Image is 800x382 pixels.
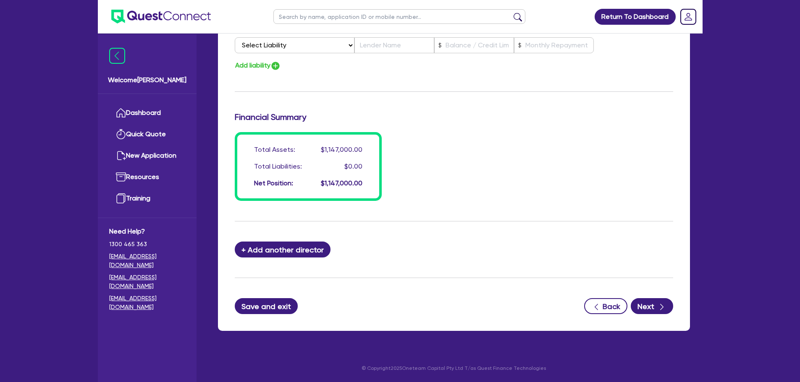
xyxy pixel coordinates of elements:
img: icon-add [270,61,281,71]
a: Return To Dashboard [595,9,676,25]
img: icon-menu-close [109,48,125,64]
div: Total Assets: [254,145,295,155]
a: [EMAIL_ADDRESS][DOMAIN_NAME] [109,294,185,312]
button: Next [631,298,673,314]
span: $0.00 [344,162,362,170]
img: training [116,193,126,203]
a: Dropdown toggle [677,6,699,28]
span: 1300 465 363 [109,240,185,249]
img: resources [116,172,126,182]
a: [EMAIL_ADDRESS][DOMAIN_NAME] [109,273,185,291]
a: Resources [109,166,185,188]
span: Need Help? [109,226,185,236]
input: Monthly Repayment [514,37,594,53]
input: Balance / Credit Limit [434,37,514,53]
a: Quick Quote [109,124,185,145]
p: © Copyright 2025 Oneteam Capital Pty Ltd T/as Quest Finance Technologies [212,364,696,372]
button: + Add another director [235,242,331,257]
span: $1,147,000.00 [321,146,362,153]
a: Training [109,188,185,209]
span: Welcome [PERSON_NAME] [108,75,186,85]
span: $1,147,000.00 [321,179,362,187]
button: Add liability [235,60,281,71]
input: Search by name, application ID or mobile number... [273,9,525,24]
div: Net Position: [254,178,293,188]
h3: Financial Summary [235,112,673,122]
button: Save and exit [235,298,298,314]
img: quest-connect-logo-blue [111,10,211,23]
button: Back [584,298,627,314]
a: New Application [109,145,185,166]
input: Lender Name [354,37,434,53]
div: Total Liabilities: [254,161,302,172]
a: [EMAIL_ADDRESS][DOMAIN_NAME] [109,252,185,270]
img: new-application [116,151,126,161]
img: quick-quote [116,129,126,139]
a: Dashboard [109,102,185,124]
